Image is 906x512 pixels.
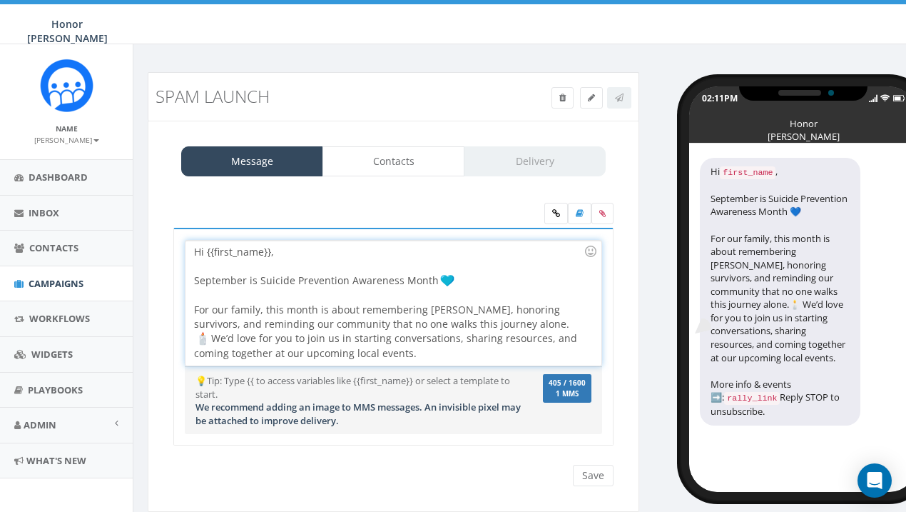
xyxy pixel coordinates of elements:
span: What's New [26,454,86,467]
span: Inbox [29,206,59,219]
span: Contacts [29,241,78,254]
img: 💙 [440,273,454,288]
div: Hi {{first_name}}, September is Suicide Prevention Awareness Month For our family, this month is ... [185,241,601,366]
div: Hi , September is Suicide Prevention Awareness Month 💙 For our family, this month is about rememb... [700,158,860,426]
h3: SPAM LAUNCH [156,87,507,106]
span: 405 / 1600 [549,378,586,388]
span: Delete Campaign [559,91,566,104]
input: Save [573,465,614,486]
span: Widgets [31,348,73,361]
a: [PERSON_NAME] [34,133,99,146]
small: [PERSON_NAME] [34,135,99,145]
div: 💡Tip: Type {{ to access variables like {{first_name}} or select a template to start. [185,374,533,427]
img: Rally_Corp_Icon_1.png [40,59,93,112]
span: Playbooks [28,383,83,396]
span: Admin [24,418,56,431]
span: Campaigns [29,277,83,290]
div: 02:11PM [702,92,738,104]
code: rally_link [724,392,780,405]
div: Open Intercom Messenger [857,463,892,498]
span: Workflows [29,312,90,325]
a: Message [181,146,323,176]
span: Honor [PERSON_NAME] [27,17,108,45]
span: 1 MMS [549,391,586,398]
span: We recommend adding an image to MMS messages. An invisible pixel may be attached to improve deliv... [195,401,521,427]
img: 🕯️ [195,331,210,346]
code: first_name [720,166,775,179]
span: Dashboard [29,171,88,184]
a: Contacts [322,146,464,176]
div: Honor [PERSON_NAME] [768,117,839,124]
small: Name [56,124,78,134]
